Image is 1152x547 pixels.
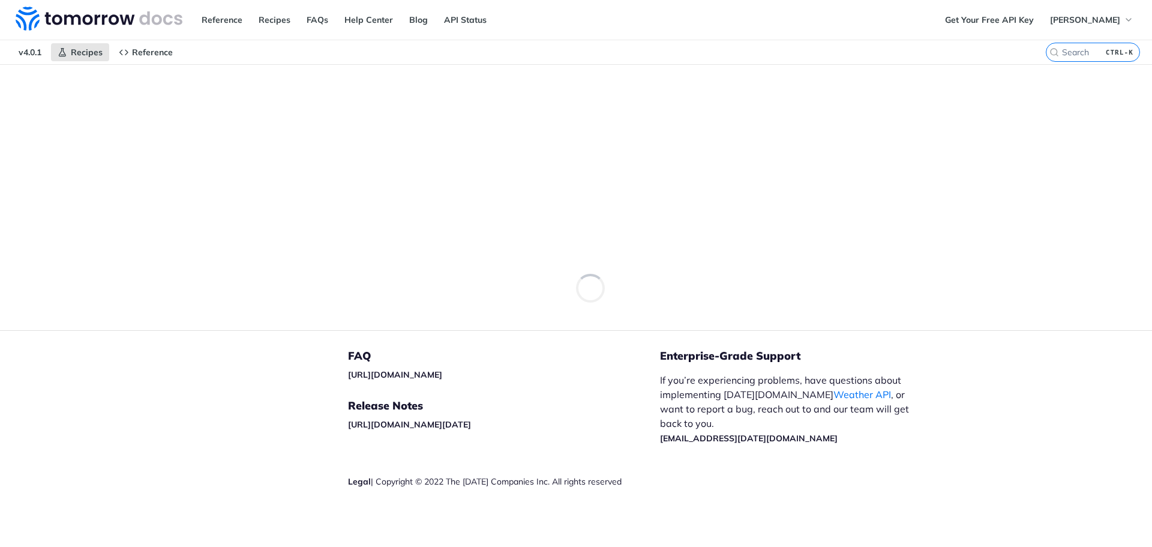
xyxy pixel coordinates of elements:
[348,369,442,380] a: [URL][DOMAIN_NAME]
[300,11,335,29] a: FAQs
[938,11,1040,29] a: Get Your Free API Key
[1103,46,1136,58] kbd: CTRL-K
[112,43,179,61] a: Reference
[660,349,941,363] h5: Enterprise-Grade Support
[1043,11,1140,29] button: [PERSON_NAME]
[12,43,48,61] span: v4.0.1
[660,433,838,444] a: [EMAIL_ADDRESS][DATE][DOMAIN_NAME]
[660,373,922,445] p: If you’re experiencing problems, have questions about implementing [DATE][DOMAIN_NAME] , or want ...
[1050,14,1120,25] span: [PERSON_NAME]
[252,11,297,29] a: Recipes
[833,388,891,400] a: Weather API
[348,476,371,487] a: Legal
[437,11,493,29] a: API Status
[132,47,173,58] span: Reference
[348,349,660,363] h5: FAQ
[51,43,109,61] a: Recipes
[1049,47,1059,57] svg: Search
[195,11,249,29] a: Reference
[71,47,103,58] span: Recipes
[16,7,182,31] img: Tomorrow.io Weather API Docs
[348,399,660,413] h5: Release Notes
[403,11,434,29] a: Blog
[348,476,660,488] div: | Copyright © 2022 The [DATE] Companies Inc. All rights reserved
[338,11,400,29] a: Help Center
[348,419,471,430] a: [URL][DOMAIN_NAME][DATE]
